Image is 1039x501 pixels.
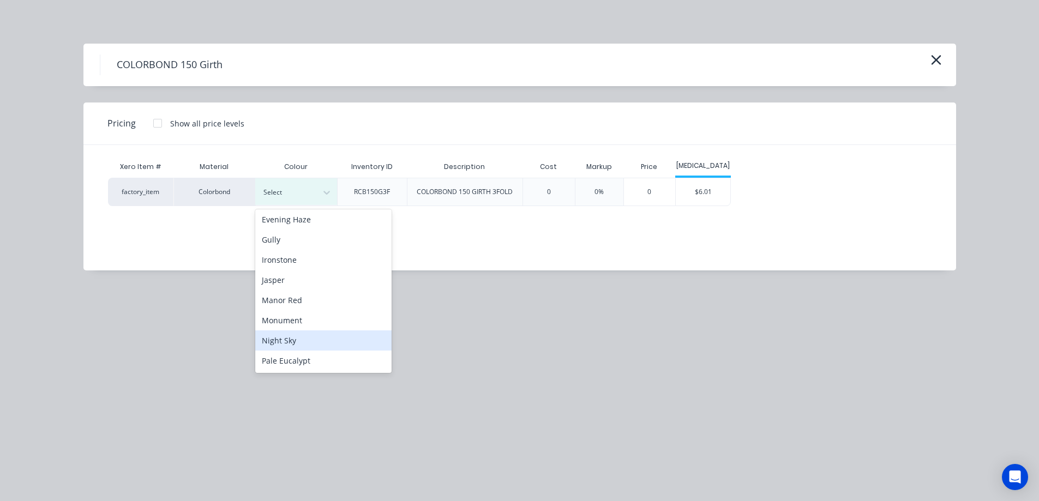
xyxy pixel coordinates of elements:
div: Price [623,156,676,178]
div: Ironstone [255,250,392,270]
div: 0 [624,178,676,206]
div: Colour [255,156,337,178]
div: factory_item [108,178,173,206]
div: Evening Haze [255,209,392,230]
div: Pale Eucalypt [255,351,392,371]
div: Material [173,156,255,178]
div: Manor Red [255,290,392,310]
div: Description [435,153,494,180]
div: COLORBOND 150 GIRTH 3FOLD [417,187,513,197]
div: Night Sky [255,330,392,351]
div: Colorbond [173,178,255,206]
div: Show all price levels [170,118,244,129]
span: Pricing [107,117,136,130]
div: $6.01 [676,178,730,206]
div: Cost [522,156,575,178]
h4: COLORBOND 150 Girth [100,55,239,75]
div: RCB150G3F [354,187,390,197]
div: Gully [255,230,392,250]
div: Paperbark [255,371,392,391]
div: Xero Item # [108,156,173,178]
div: Open Intercom Messenger [1002,464,1028,490]
div: 0 [547,187,551,197]
div: Jasper [255,270,392,290]
div: Inventory ID [343,153,401,180]
div: [MEDICAL_DATA] [675,161,731,171]
div: Markup [575,156,623,178]
div: 0% [594,187,604,197]
div: Monument [255,310,392,330]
